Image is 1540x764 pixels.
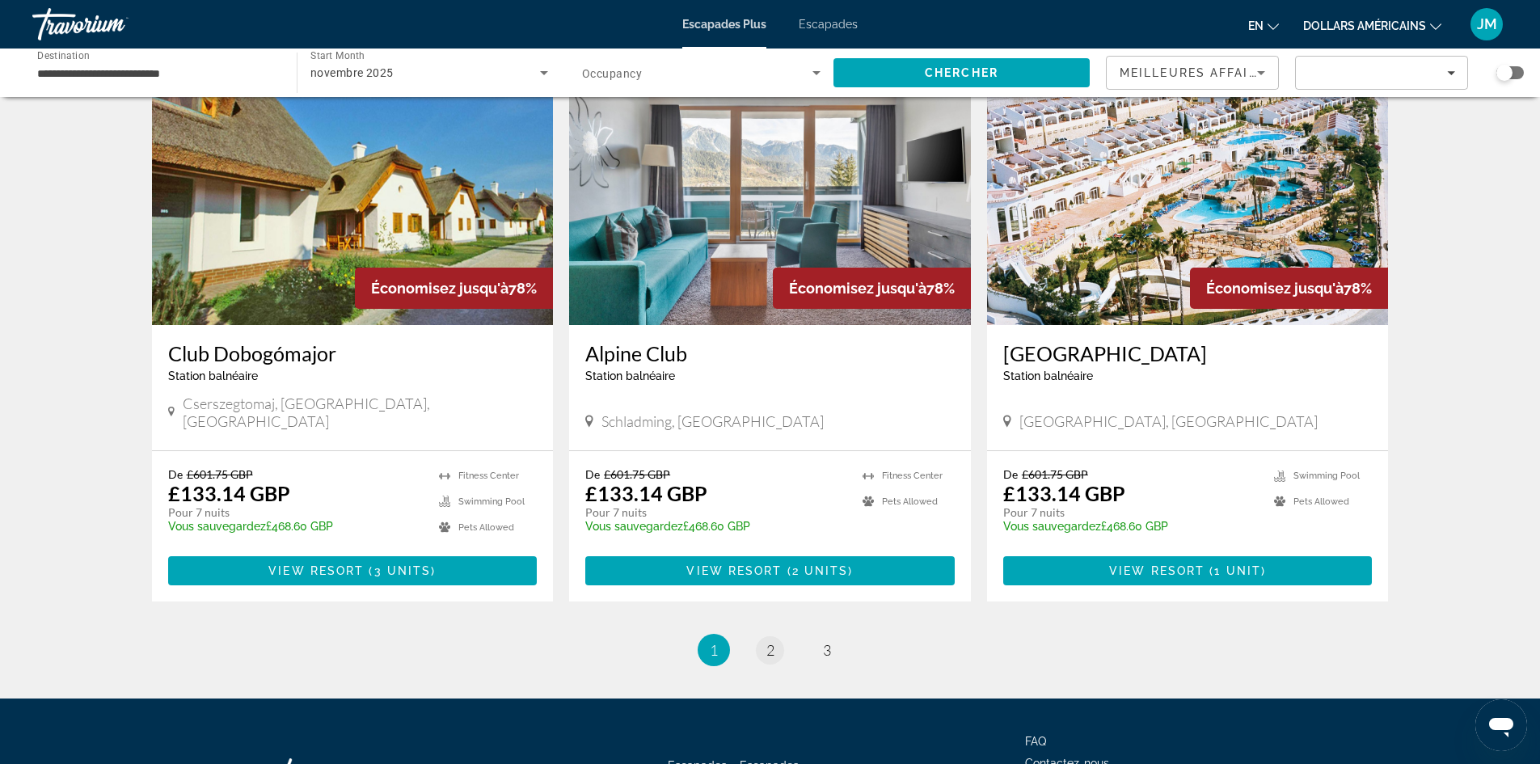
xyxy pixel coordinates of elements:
[1190,268,1388,309] div: 78%
[601,412,824,430] span: Schladming, [GEOGRAPHIC_DATA]
[1003,505,1259,520] p: Pour 7 nuits
[168,556,538,585] button: View Resort(3 units)
[310,66,394,79] span: novembre 2025
[371,280,508,297] span: Économisez jusqu'à
[1466,7,1508,41] button: Menu utilisateur
[773,268,971,309] div: 78%
[1303,14,1441,37] button: Changer de devise
[1248,14,1279,37] button: Changer de langue
[458,522,514,533] span: Pets Allowed
[1003,341,1373,365] a: [GEOGRAPHIC_DATA]
[1003,520,1259,533] p: £468.60 GBP
[168,520,424,533] p: £468.60 GBP
[168,467,183,481] span: De
[1293,471,1360,481] span: Swimming Pool
[882,496,938,507] span: Pets Allowed
[458,496,525,507] span: Swimming Pool
[789,280,926,297] span: Économisez jusqu'à
[374,564,432,577] span: 3 units
[1003,481,1125,505] p: £133.14 GBP
[710,641,718,659] span: 1
[1205,564,1266,577] span: ( )
[187,467,253,481] span: £601.75 GBP
[582,67,642,80] span: Occupancy
[1109,564,1205,577] span: View Resort
[604,467,670,481] span: £601.75 GBP
[925,66,998,79] span: Chercher
[458,471,519,481] span: Fitness Center
[1248,19,1264,32] font: en
[833,58,1090,87] button: Search
[585,467,600,481] span: De
[168,520,266,533] span: Vous sauvegardez
[1025,735,1046,748] a: FAQ
[823,641,831,659] span: 3
[168,505,424,520] p: Pour 7 nuits
[585,481,707,505] p: £133.14 GBP
[1293,496,1349,507] span: Pets Allowed
[168,481,290,505] p: £133.14 GBP
[1019,412,1318,430] span: [GEOGRAPHIC_DATA], [GEOGRAPHIC_DATA]
[766,641,774,659] span: 2
[783,564,854,577] span: ( )
[987,66,1389,325] img: Imperial Park Country Club
[1295,56,1468,90] button: Filters
[1214,564,1261,577] span: 1 unit
[364,564,436,577] span: ( )
[569,66,971,325] img: Alpine Club
[168,369,258,382] span: Station balnéaire
[32,3,194,45] a: Travorium
[1120,63,1265,82] mat-select: Sort by
[37,64,276,83] input: Select destination
[152,66,554,325] img: Club Dobogómajor
[686,564,782,577] span: View Resort
[268,564,364,577] span: View Resort
[1022,467,1088,481] span: £601.75 GBP
[1120,66,1275,79] span: Meilleures affaires
[682,18,766,31] a: Escapades Plus
[1003,467,1018,481] span: De
[37,49,90,61] span: Destination
[1003,556,1373,585] button: View Resort(1 unit)
[1003,369,1093,382] span: Station balnéaire
[792,564,849,577] span: 2 units
[585,520,846,533] p: £468.60 GBP
[1475,699,1527,751] iframe: Bouton de lancement de la fenêtre de messagerie
[152,634,1389,666] nav: Pagination
[799,18,858,31] a: Escapades
[585,556,955,585] button: View Resort(2 units)
[1303,19,1426,32] font: dollars américains
[1003,520,1101,533] span: Vous sauvegardez
[183,395,537,430] span: Cserszegtomaj, [GEOGRAPHIC_DATA], [GEOGRAPHIC_DATA]
[168,341,538,365] a: Club Dobogómajor
[585,369,675,382] span: Station balnéaire
[310,50,365,61] span: Start Month
[1477,15,1497,32] font: JM
[585,520,683,533] span: Vous sauvegardez
[355,268,553,309] div: 78%
[882,471,943,481] span: Fitness Center
[1206,280,1344,297] span: Économisez jusqu'à
[585,505,846,520] p: Pour 7 nuits
[585,341,955,365] a: Alpine Club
